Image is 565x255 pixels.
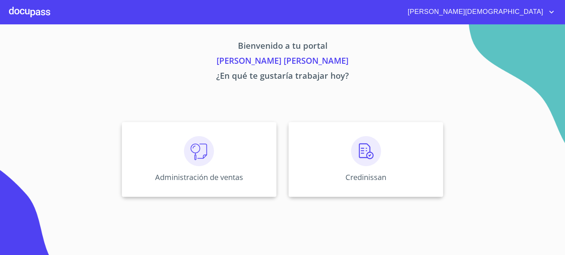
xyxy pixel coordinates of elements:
p: ¿En qué te gustaría trabajar hoy? [52,69,513,84]
img: consulta.png [184,136,214,166]
p: Credinissan [345,172,386,182]
span: [PERSON_NAME][DEMOGRAPHIC_DATA] [402,6,547,18]
img: verificacion.png [351,136,381,166]
p: Administración de ventas [155,172,243,182]
button: account of current user [402,6,556,18]
p: [PERSON_NAME] [PERSON_NAME] [52,54,513,69]
p: Bienvenido a tu portal [52,39,513,54]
